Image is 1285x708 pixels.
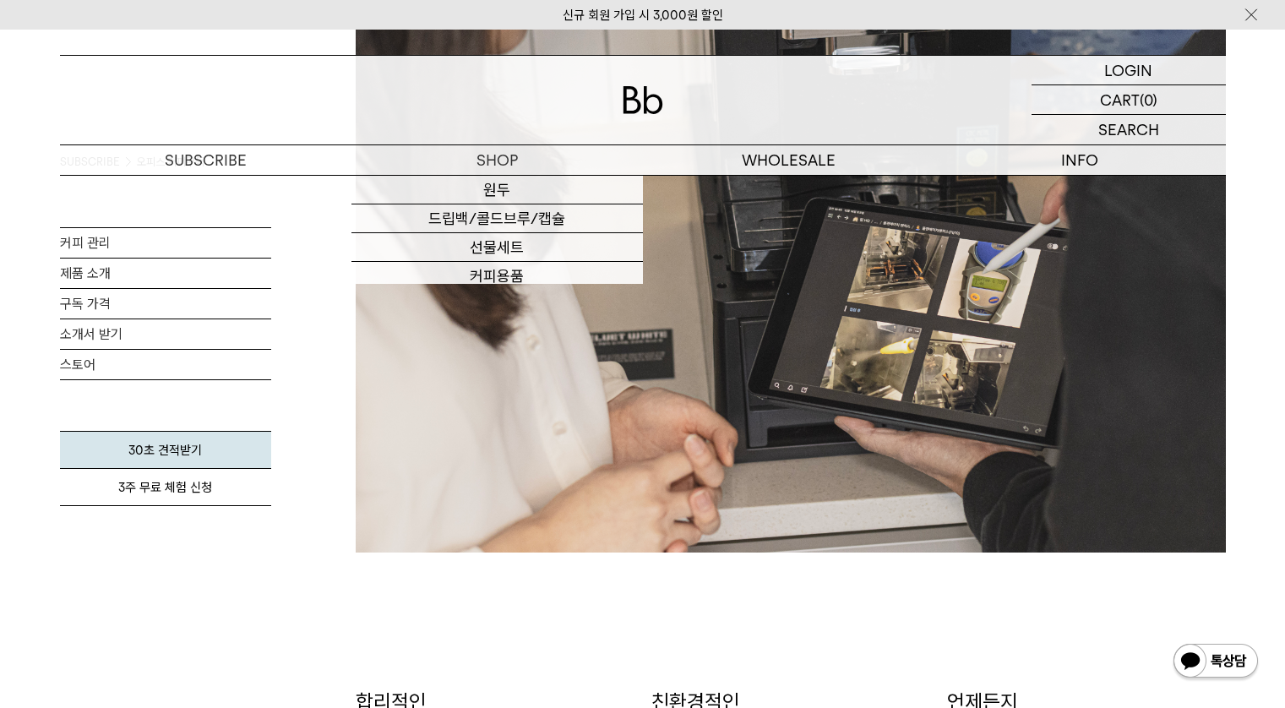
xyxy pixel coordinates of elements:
a: 원두 [351,176,643,204]
p: LOGIN [1104,56,1152,84]
p: (0) [1140,85,1157,114]
a: CART (0) [1032,85,1226,115]
a: 30초 견적받기 [60,431,271,469]
a: 제품 소개 [60,259,271,288]
a: 커피용품 [351,262,643,291]
a: 커피 관리 [60,228,271,258]
a: 선물세트 [351,233,643,262]
a: SUBSCRIBE [60,145,351,175]
p: INFO [934,145,1226,175]
a: 드립백/콜드브루/캡슐 [351,204,643,233]
a: 구독 가격 [60,289,271,319]
p: SEARCH [1098,115,1159,144]
img: 로고 [623,86,663,114]
p: CART [1100,85,1140,114]
a: LOGIN [1032,56,1226,85]
a: 스토어 [60,350,271,379]
p: WHOLESALE [643,145,934,175]
a: 소개서 받기 [60,319,271,349]
a: 3주 무료 체험 신청 [60,469,271,506]
a: 신규 회원 가입 시 3,000원 할인 [563,8,723,23]
img: 카카오톡 채널 1:1 채팅 버튼 [1172,642,1260,683]
a: SHOP [351,145,643,175]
